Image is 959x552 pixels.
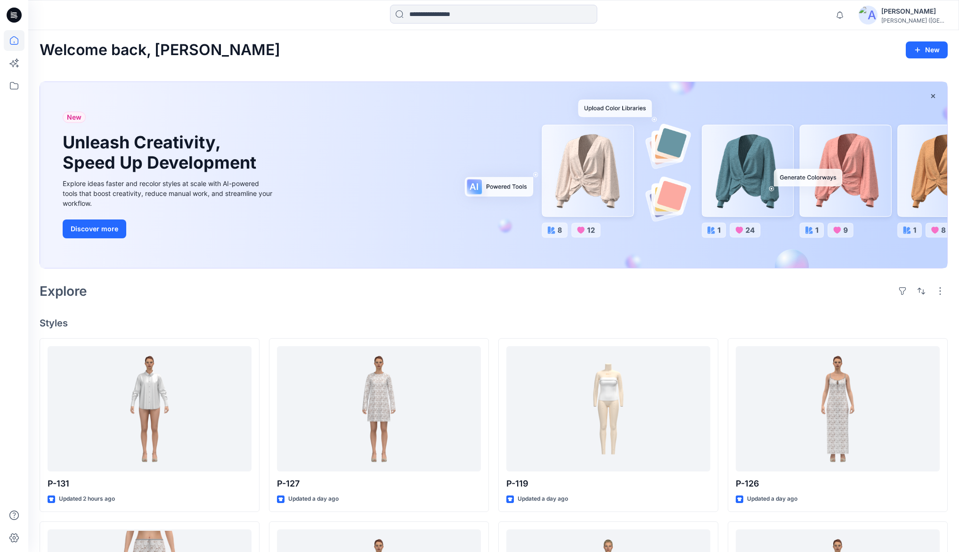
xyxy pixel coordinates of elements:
[881,17,947,24] div: [PERSON_NAME] ([GEOGRAPHIC_DATA]) Exp...
[40,317,948,329] h4: Styles
[63,219,126,238] button: Discover more
[736,346,940,471] a: P-126
[736,477,940,490] p: P-126
[277,346,481,471] a: P-127
[63,132,260,173] h1: Unleash Creativity, Speed Up Development
[40,41,280,59] h2: Welcome back, [PERSON_NAME]
[506,477,710,490] p: P-119
[518,494,568,504] p: Updated a day ago
[881,6,947,17] div: [PERSON_NAME]
[906,41,948,58] button: New
[288,494,339,504] p: Updated a day ago
[48,477,252,490] p: P-131
[747,494,797,504] p: Updated a day ago
[59,494,115,504] p: Updated 2 hours ago
[277,477,481,490] p: P-127
[67,112,81,123] span: New
[63,179,275,208] div: Explore ideas faster and recolor styles at scale with AI-powered tools that boost creativity, red...
[63,219,275,238] a: Discover more
[859,6,878,24] img: avatar
[48,346,252,471] a: P-131
[40,284,87,299] h2: Explore
[506,346,710,471] a: P-119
